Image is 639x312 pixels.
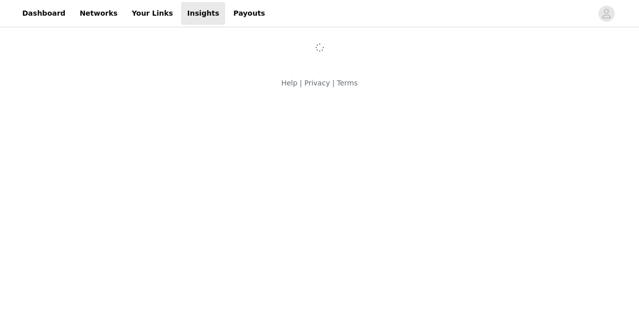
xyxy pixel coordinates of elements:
a: Help [281,79,297,87]
span: | [300,79,302,87]
a: Your Links [125,2,179,25]
div: avatar [602,6,611,22]
a: Networks [73,2,123,25]
a: Terms [337,79,358,87]
a: Payouts [227,2,271,25]
a: Insights [181,2,225,25]
a: Dashboard [16,2,71,25]
span: | [332,79,335,87]
a: Privacy [304,79,330,87]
